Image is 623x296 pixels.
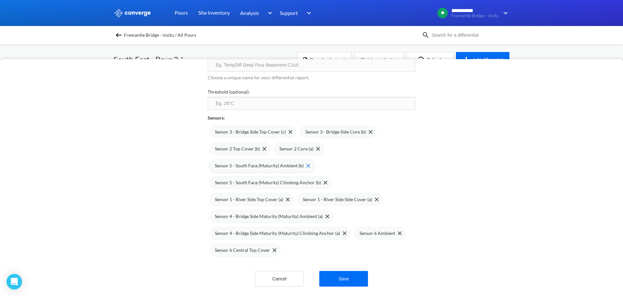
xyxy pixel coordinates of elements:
[215,179,321,186] span: Sensor 5 - South Face (Maturity) Climbing Anchor (b)
[279,145,313,152] span: Sensor 2 Core (a)
[302,9,313,17] img: downArrow.svg
[422,31,430,39] img: icon-search.svg
[255,271,304,287] button: Cancel
[263,147,266,151] img: close-icon.svg
[316,147,320,151] img: close-icon.svg
[215,213,323,220] span: Sensor 4 - Bridge Side Maturity (Maturity) Ambient (a)
[306,164,310,168] img: close-icon-hover.svg
[280,9,298,17] span: Support
[451,13,499,18] span: Fremantle Bridge - insitu
[343,231,347,235] img: close-icon.svg
[319,271,368,287] button: Save
[115,31,123,39] img: backspace.svg
[360,230,395,237] span: Sensor 6 Ambient
[114,9,151,17] img: logo_ewhite.svg
[286,198,290,201] img: close-icon.svg
[208,58,415,71] input: Eg. TempDiff Deep Pour Basement C1sX
[215,145,260,152] span: Sensor 2 Top Cover (b)
[303,196,372,203] span: Sensor 1 - River Side Side Cover (a)
[215,196,283,203] span: Sensor 1 - River Side Top Cover (a)
[208,74,415,81] p: Choose a unique name for your differential report.
[324,181,327,185] img: close-icon.svg
[215,230,340,237] span: Sensor 4 - Bridge Side Maturity (Maturity) Climbing Anchor (a)
[430,32,508,39] input: Search for a differential
[240,9,259,17] span: Analysis
[273,248,276,252] img: close-icon.svg
[208,88,415,96] label: Threshold (optional):
[398,231,402,235] img: close-icon.svg
[369,130,373,134] img: close-icon.svg
[124,31,196,40] span: Fremantle Bridge - insitu / All Pours
[305,128,366,135] span: Sensor 3 - Bridge Side Core (b)
[215,162,304,169] span: Sensor 5 - South Face (Maturity) Ambient (b)
[6,274,22,290] div: Open Intercom Messenger
[208,97,415,110] input: Eg. 28°C
[263,9,274,17] img: downArrow.svg
[375,198,379,201] img: close-icon.svg
[288,130,292,134] img: close-icon.svg
[325,214,329,218] img: close-icon.svg
[215,247,270,254] span: Sensor 6 Central Top Cover
[215,128,286,135] span: Sensor 3 - Bridge Side Top Cover (c)
[499,9,509,17] img: downArrow.svg
[208,114,225,122] p: Sensors:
